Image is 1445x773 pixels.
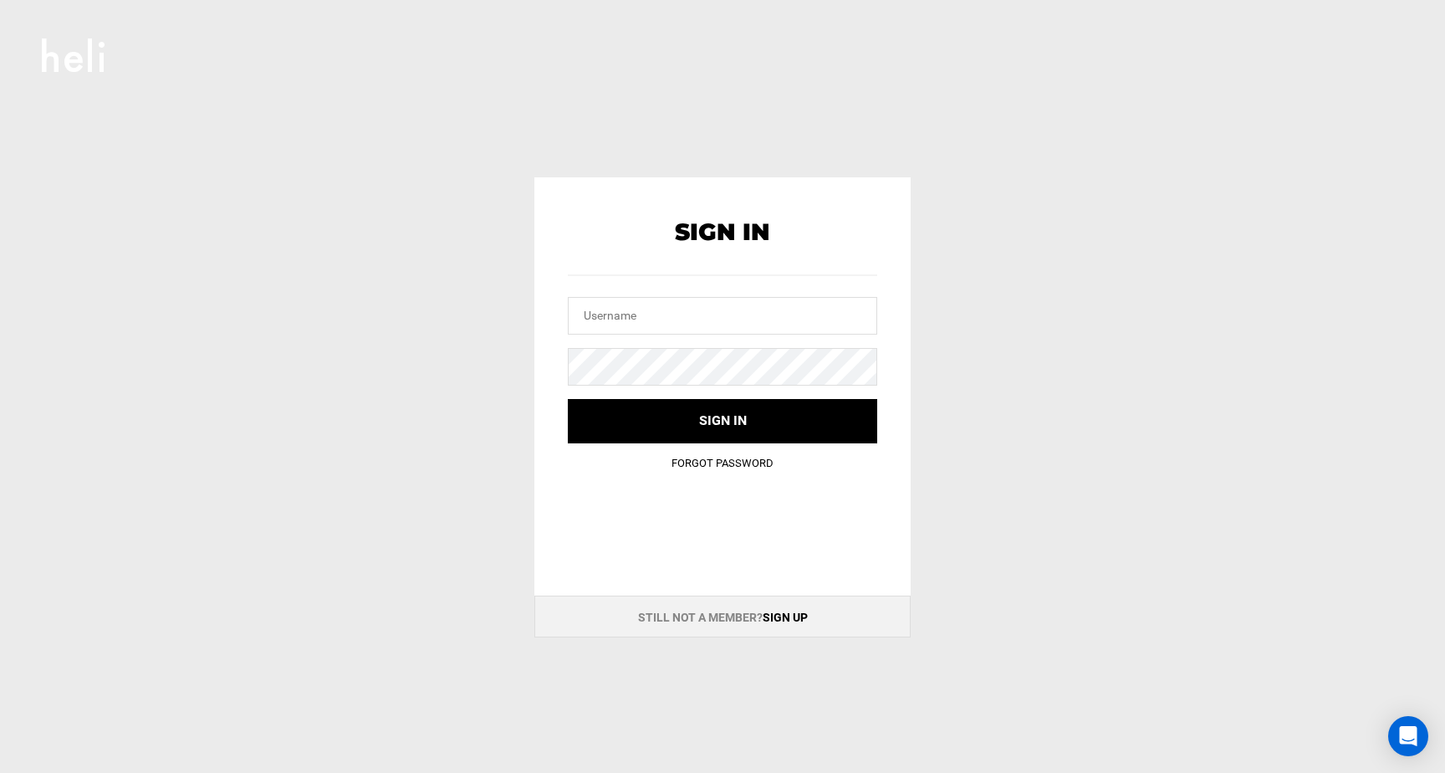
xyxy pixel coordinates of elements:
button: Sign in [568,399,877,443]
div: Open Intercom Messenger [1388,716,1428,756]
input: Username [568,297,877,335]
a: Sign up [763,611,808,624]
a: Forgot Password [671,457,774,469]
h2: Sign In [568,219,877,245]
div: Still not a member? [534,596,911,637]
